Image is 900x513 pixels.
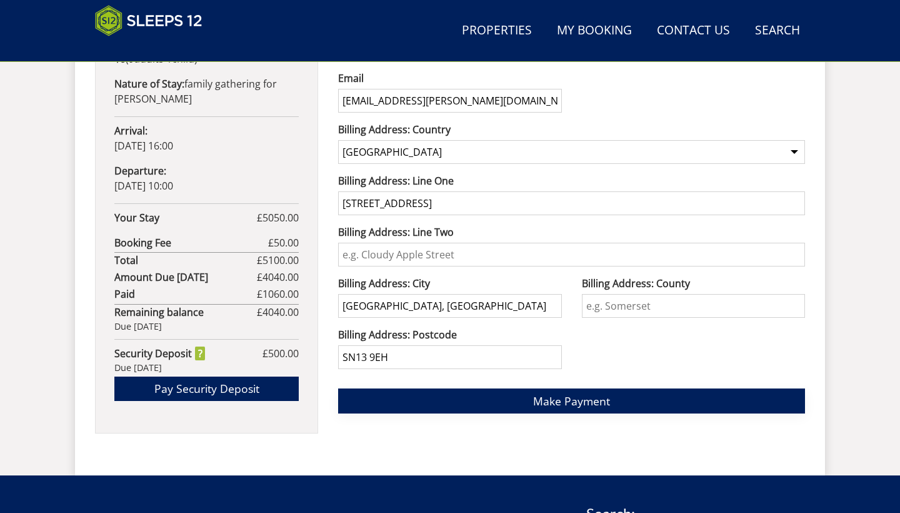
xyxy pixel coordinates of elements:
[129,52,164,66] span: adult
[338,173,805,188] label: Billing Address: Line One
[257,270,299,285] span: £
[338,345,561,369] input: e.g. BA22 8WA
[262,305,299,319] span: 4040.00
[114,253,257,268] strong: Total
[274,236,299,250] span: 50.00
[114,124,147,138] strong: Arrival:
[114,361,299,375] div: Due [DATE]
[338,243,805,267] input: e.g. Cloudy Apple Street
[114,52,126,66] strong: 10
[114,320,299,333] div: Due [DATE]
[114,163,299,193] p: [DATE] 10:00
[129,52,134,66] span: 9
[268,235,299,250] span: £
[457,17,537,45] a: Properties
[338,122,805,137] label: Billing Address: Country
[533,394,610,409] span: Make Payment
[89,44,220,54] iframe: Customer reviews powered by Trustpilot
[262,346,299,361] span: £
[262,287,299,301] span: 1060.00
[114,123,299,153] p: [DATE] 16:00
[552,17,637,45] a: My Booking
[114,377,299,401] a: Pay Security Deposit
[338,71,561,86] label: Email
[114,305,257,320] strong: Remaining balance
[750,17,805,45] a: Search
[338,225,805,240] label: Billing Address: Line Two
[166,52,172,66] span: 1
[257,253,299,268] span: £
[114,77,184,91] strong: Nature of Stay:
[114,210,257,225] strong: Your Stay
[338,276,561,291] label: Billing Address: City
[114,164,166,178] strong: Departure:
[582,294,805,318] input: e.g. Somerset
[114,235,268,250] strong: Booking Fee
[114,52,197,66] span: ( )
[262,270,299,284] span: 4040.00
[114,287,257,302] strong: Paid
[338,191,805,215] input: e.g. Two Many House
[582,276,805,291] label: Billing Address: County
[338,294,561,318] input: e.g. Yeovil
[268,347,299,360] span: 500.00
[338,327,561,342] label: Billing Address: Postcode
[95,5,202,36] img: Sleeps 12
[652,17,735,45] a: Contact Us
[262,211,299,225] span: 5050.00
[114,270,257,285] strong: Amount Due [DATE]
[164,52,194,66] span: child
[257,210,299,225] span: £
[338,389,805,413] button: Make Payment
[159,52,164,66] span: s
[257,287,299,302] span: £
[257,305,299,320] span: £
[114,76,299,106] p: family gathering for [PERSON_NAME]
[262,253,299,267] span: 5100.00
[114,346,205,361] strong: Security Deposit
